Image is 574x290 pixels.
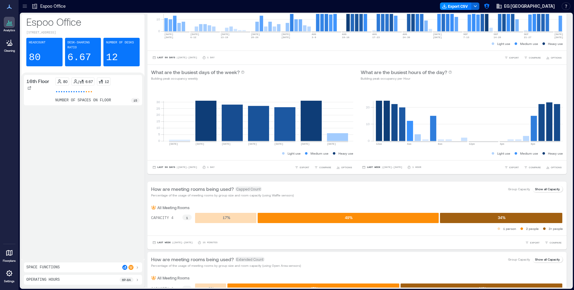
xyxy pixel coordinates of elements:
[288,151,301,156] p: Light use
[549,226,563,231] p: 3+ people
[281,33,290,36] text: [DATE]
[195,143,204,145] text: [DATE]
[551,56,562,59] span: OPTIONS
[433,33,442,36] text: [DATE]
[2,15,17,34] a: Analytics
[361,68,447,76] p: What are the busiest hours of the day?
[151,55,198,61] button: Last 90 Days |[DATE]-[DATE]
[535,257,560,262] p: Show all Capacity
[156,113,160,116] tspan: 20
[151,256,234,263] p: How are meeting rooms being used?
[40,3,66,9] p: Espoo Office
[26,277,60,282] p: Operating Hours
[372,33,377,36] text: AUG
[158,139,160,143] tspan: 0
[235,257,265,262] span: Extended Count
[531,143,535,145] text: 8pm
[151,68,240,76] p: What are the busiest days of the week?
[248,143,257,145] text: [DATE]
[67,51,91,64] p: 6.67
[26,30,140,35] p: [STREET_ADDRESS]
[438,143,442,145] text: 8am
[520,151,538,156] p: Medium use
[164,33,173,36] text: [DATE]
[494,36,501,39] text: 14-20
[3,29,15,32] p: Analytics
[313,164,333,170] button: COMPARE
[500,143,504,145] text: 4pm
[376,143,382,145] text: 12am
[361,164,403,170] button: Last Week |[DATE]-[DATE]
[366,105,370,109] tspan: 20
[251,36,259,39] text: 20-26
[78,79,79,84] p: /
[554,36,563,39] text: [DATE]
[545,55,563,61] button: OPTIONS
[29,51,41,64] p: 80
[151,193,294,198] p: Percentage of the usage of meeting rooms by group size and room capacity (using Waffle sensors)
[342,36,349,39] text: 10-16
[63,79,67,84] p: 80
[301,143,310,145] text: [DATE]
[55,98,111,103] p: number of spaces on floor
[202,241,217,244] p: 15 minutes
[526,226,539,231] p: 2 people
[498,215,506,220] text: 34 %
[105,79,109,84] p: 12
[2,35,17,55] a: Cleaning
[207,56,215,59] p: 1 Day
[469,143,475,145] text: 12pm
[151,76,245,81] p: Building peak occupancy weekly
[221,36,228,39] text: 13-19
[524,36,531,39] text: 21-27
[151,216,173,220] text: CAPACITY 4
[156,119,160,123] tspan: 15
[156,126,160,130] tspan: 10
[520,41,538,46] p: Medium use
[523,55,542,61] button: COMPARE
[509,56,519,59] span: EXPORT
[494,1,557,11] button: EG [GEOGRAPHIC_DATA]
[312,33,316,36] text: AUG
[319,165,331,169] span: COMPARE
[345,215,353,220] text: 49 %
[106,51,118,64] p: 12
[524,33,528,36] text: SEP
[4,279,15,283] p: Settings
[235,187,262,191] span: Capped Count
[156,100,160,103] tspan: 30
[545,164,563,170] button: OPTIONS
[550,241,562,244] span: COMPARE
[157,205,189,210] p: All Meeting Rooms
[122,277,131,282] p: 6p - 8a
[300,165,309,169] span: EXPORT
[251,33,260,36] text: [DATE]
[2,266,17,285] a: Settings
[412,165,421,169] p: 1 Hour
[223,215,230,220] text: 17 %
[157,275,189,280] p: All Meeting Rooms
[366,122,370,126] tspan: 10
[529,165,541,169] span: COMPARE
[335,164,353,170] button: OPTIONS
[67,40,99,50] p: Desk-sharing ratio
[497,41,510,46] p: Light use
[106,40,134,45] p: Number of Desks
[338,151,353,156] p: Heavy use
[463,33,468,36] text: SEP
[543,239,563,246] button: COMPARE
[151,185,234,193] p: How are meeting rooms being used?
[327,143,336,145] text: [DATE]
[85,79,93,84] p: 6.67
[497,151,510,156] p: Light use
[368,139,370,143] tspan: 0
[4,49,15,53] p: Cleaning
[463,36,469,39] text: 7-13
[133,98,137,103] p: 15
[169,143,178,145] text: [DATE]
[530,241,540,244] span: EXPORT
[1,245,18,265] a: Floorplans
[551,165,562,169] span: OPTIONS
[503,226,516,231] p: 1 person
[341,165,352,169] span: OPTIONS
